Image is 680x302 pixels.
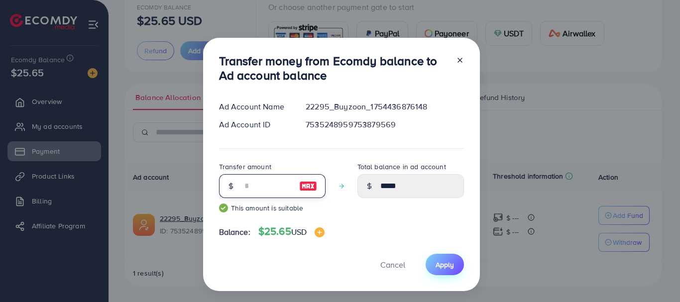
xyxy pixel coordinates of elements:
div: Ad Account ID [211,119,298,130]
img: guide [219,203,228,212]
span: USD [291,226,307,237]
div: 22295_Buyzoon_1754436876148 [298,101,471,112]
span: Cancel [380,259,405,270]
button: Cancel [368,254,418,275]
label: Transfer amount [219,162,271,172]
div: 7535248959753879569 [298,119,471,130]
button: Apply [426,254,464,275]
label: Total balance in ad account [357,162,446,172]
small: This amount is suitable [219,203,326,213]
div: Ad Account Name [211,101,298,112]
img: image [315,227,325,237]
h3: Transfer money from Ecomdy balance to Ad account balance [219,54,448,83]
span: Balance: [219,226,250,238]
h4: $25.65 [258,225,325,238]
img: image [299,180,317,192]
iframe: Chat [638,257,673,295]
span: Apply [436,260,454,270]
